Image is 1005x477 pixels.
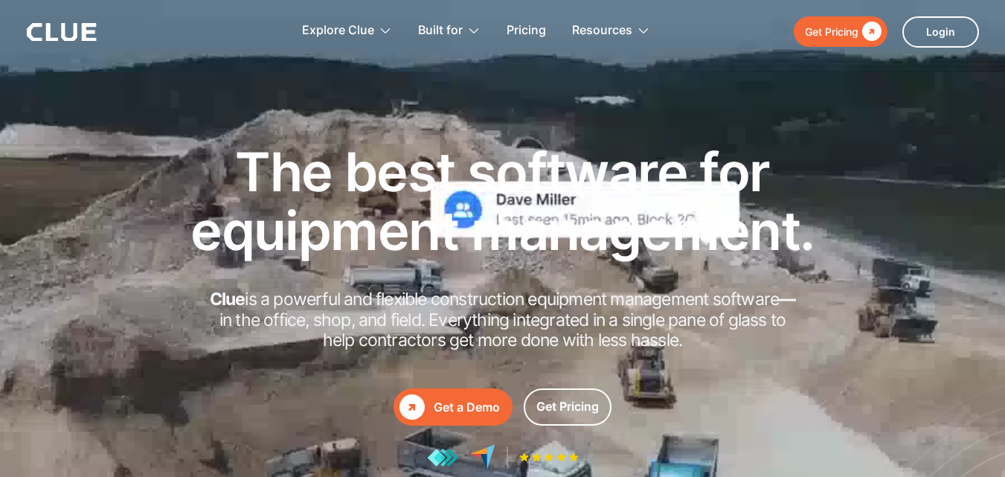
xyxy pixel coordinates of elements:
[572,7,632,54] div: Resources
[418,7,463,54] div: Built for
[931,406,1005,477] iframe: Chat Widget
[302,7,392,54] div: Explore Clue
[858,22,882,41] div: 
[205,289,800,351] h2: is a powerful and flexible construction equipment management software in the office, shop, and fi...
[902,16,979,48] a: Login
[434,398,500,417] div: Get a Demo
[536,397,599,416] div: Get Pricing
[524,388,611,426] a: Get Pricing
[805,22,858,41] div: Get Pricing
[519,452,579,462] img: Five-star rating icon
[418,7,481,54] div: Built for
[507,7,546,54] a: Pricing
[302,7,374,54] div: Explore Clue
[168,142,838,260] h1: The best software for equipment management.
[794,16,887,47] a: Get Pricing
[394,388,513,426] a: Get a Demo
[469,444,495,470] img: reviews at capterra
[427,448,458,467] img: reviews at getapp
[210,289,245,310] strong: Clue
[572,7,650,54] div: Resources
[399,394,425,420] div: 
[779,289,795,310] strong: —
